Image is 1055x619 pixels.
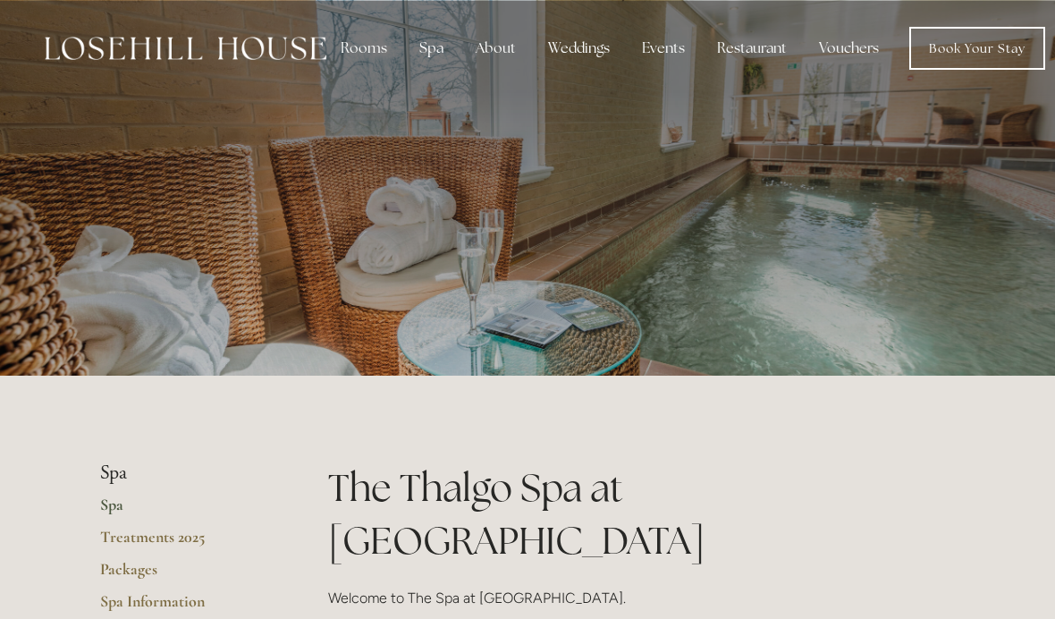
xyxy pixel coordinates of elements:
[328,462,955,567] h1: The Thalgo Spa at [GEOGRAPHIC_DATA]
[534,30,624,66] div: Weddings
[326,30,401,66] div: Rooms
[100,527,271,559] a: Treatments 2025
[909,27,1045,70] a: Book Your Stay
[45,37,326,60] img: Losehill House
[805,30,893,66] a: Vouchers
[100,462,271,485] li: Spa
[100,559,271,591] a: Packages
[100,495,271,527] a: Spa
[461,30,530,66] div: About
[328,586,955,610] p: Welcome to The Spa at [GEOGRAPHIC_DATA].
[628,30,699,66] div: Events
[405,30,458,66] div: Spa
[703,30,801,66] div: Restaurant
